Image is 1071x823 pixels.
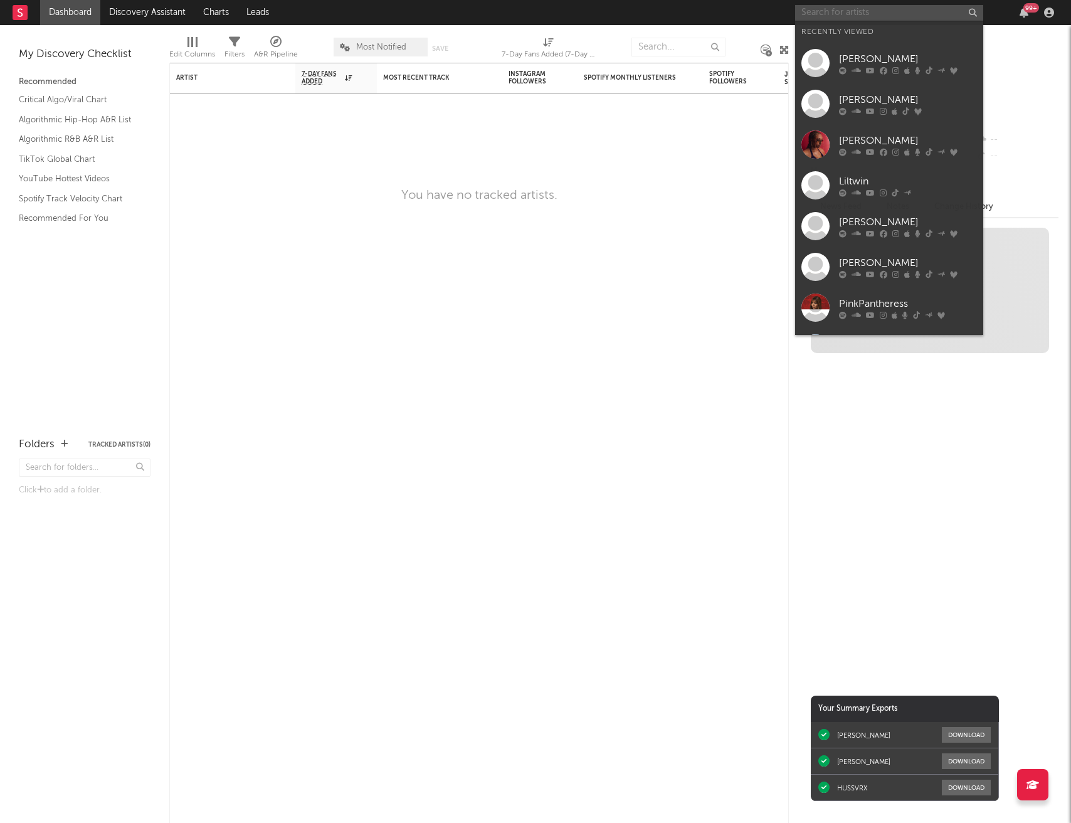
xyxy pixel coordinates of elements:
button: Download [942,753,991,769]
a: TikTok Global Chart [19,152,138,166]
a: [PERSON_NAME] [795,83,983,124]
div: Filters [224,47,245,62]
a: Critical Algo/Viral Chart [19,93,138,107]
div: A&R Pipeline [254,31,298,68]
input: Search for artists [795,5,983,21]
div: Edit Columns [169,31,215,68]
div: [PERSON_NAME] [839,255,977,270]
div: HUSSVRX [837,783,868,792]
a: Spotify Track Velocity Chart [19,192,138,206]
a: Algorithmic R&B A&R List [19,132,138,146]
div: My Discovery Checklist [19,47,150,62]
div: Jump Score [784,71,816,86]
input: Search... [631,38,725,56]
button: 99+ [1020,8,1028,18]
a: Recommended For You [19,211,138,225]
div: Liltwin [839,174,977,189]
div: [PERSON_NAME] [837,731,890,740]
div: 7-Day Fans Added (7-Day Fans Added) [502,31,596,68]
button: Download [942,727,991,743]
div: Recently Viewed [801,24,977,40]
div: A&R Pipeline [254,47,298,62]
div: [PERSON_NAME] [837,757,890,766]
div: [PERSON_NAME] [839,133,977,148]
div: Spotify Followers [709,70,753,85]
div: 7-Day Fans Added (7-Day Fans Added) [502,47,596,62]
div: Instagram Followers [509,70,552,85]
button: Download [942,780,991,795]
div: Click to add a folder. [19,483,150,498]
div: Recommended [19,75,150,90]
span: 7-Day Fans Added [302,70,342,85]
div: 99 + [1023,3,1039,13]
div: [PERSON_NAME] [839,92,977,107]
a: [PERSON_NAME] [795,206,983,247]
a: [PERSON_NAME] [795,43,983,83]
button: Tracked Artists(0) [88,442,150,448]
div: [PERSON_NAME] [839,215,977,230]
div: Most Recent Track [383,74,477,82]
input: Search for folders... [19,459,150,477]
div: Folders [19,437,55,452]
div: PinkPantheress [839,296,977,311]
a: Algorithmic Hip-Hop A&R List [19,113,138,127]
a: Liltwin [795,165,983,206]
button: Save [432,45,448,52]
div: Artist [176,74,270,82]
span: Most Notified [356,43,406,51]
a: [PERSON_NAME] [795,124,983,165]
div: [PERSON_NAME] [839,51,977,66]
div: Spotify Monthly Listeners [584,74,678,82]
a: YouTube Hottest Videos [19,172,138,186]
div: Your Summary Exports [811,696,999,722]
div: Filters [224,31,245,68]
a: PinkPantheress [795,287,983,328]
a: NASAAN [795,328,983,369]
a: [PERSON_NAME] [795,247,983,287]
div: -- [975,132,1058,148]
div: Edit Columns [169,47,215,62]
div: You have no tracked artists. [401,188,557,203]
div: -- [975,148,1058,164]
